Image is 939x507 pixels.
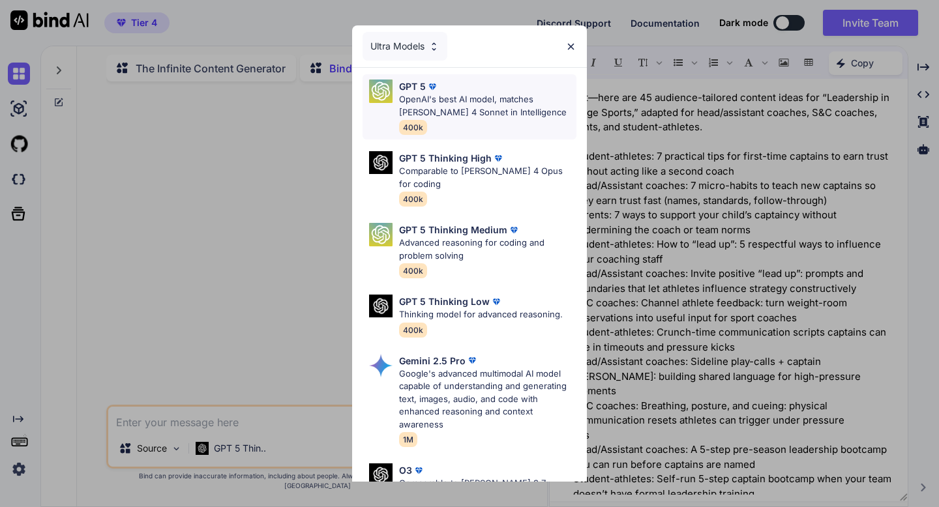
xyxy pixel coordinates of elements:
[399,120,427,135] span: 400k
[466,354,479,367] img: premium
[399,308,563,321] p: Thinking model for advanced reasoning.
[428,41,440,52] img: Pick Models
[399,263,427,278] span: 400k
[399,165,576,190] p: Comparable to [PERSON_NAME] 4 Opus for coding
[399,192,427,207] span: 400k
[399,93,576,119] p: OpenAI's best AI model, matches [PERSON_NAME] 4 Sonnet in Intelligence
[399,368,576,431] p: Google's advanced multimodal AI model capable of understanding and generating text, images, audio...
[399,432,417,447] span: 1M
[399,237,576,262] p: Advanced reasoning for coding and problem solving
[363,32,447,61] div: Ultra Models
[369,80,393,103] img: Pick Models
[490,295,503,308] img: premium
[369,223,393,246] img: Pick Models
[399,80,426,93] p: GPT 5
[399,463,412,477] p: O3
[369,463,393,486] img: Pick Models
[399,223,507,237] p: GPT 5 Thinking Medium
[412,464,425,477] img: premium
[399,323,427,338] span: 400k
[399,295,490,308] p: GPT 5 Thinking Low
[399,354,466,368] p: Gemini 2.5 Pro
[565,41,576,52] img: close
[507,224,520,237] img: premium
[399,151,492,165] p: GPT 5 Thinking High
[492,152,505,165] img: premium
[399,477,576,502] p: Comparable to [PERSON_NAME] 3.7 Sonnet, superior intelligence
[369,151,393,174] img: Pick Models
[426,80,439,93] img: premium
[369,354,393,377] img: Pick Models
[369,295,393,317] img: Pick Models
